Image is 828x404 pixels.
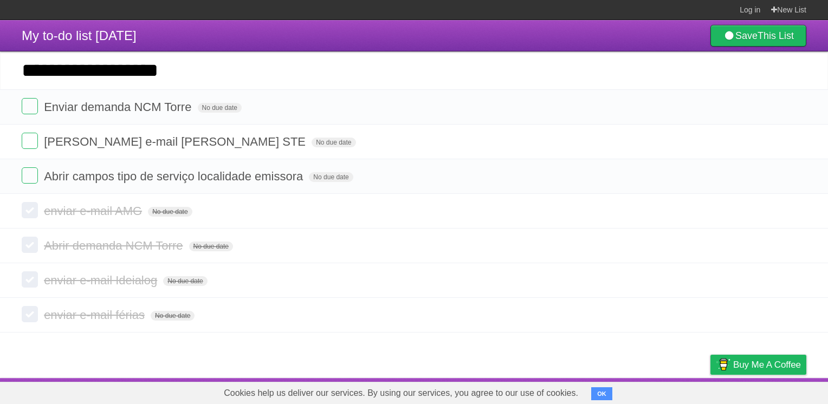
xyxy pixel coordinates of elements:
span: Abrir campos tipo de serviço localidade emissora [44,170,306,183]
span: Enviar demanda NCM Torre [44,100,194,114]
span: My to-do list [DATE] [22,28,137,43]
label: Done [22,167,38,184]
span: No due date [198,103,242,113]
span: No due date [151,311,195,321]
span: No due date [189,242,233,251]
a: Privacy [696,381,725,401]
span: enviar e-mail férias [44,308,147,322]
b: This List [758,30,794,41]
span: No due date [148,207,192,217]
span: enviar e-mail Ideialog [44,273,160,287]
label: Done [22,306,38,322]
a: SaveThis List [710,25,806,47]
label: Done [22,237,38,253]
img: Buy me a coffee [716,355,730,374]
span: No due date [312,138,355,147]
a: Terms [659,381,683,401]
button: OK [591,387,612,400]
span: No due date [309,172,353,182]
span: Buy me a coffee [733,355,801,374]
a: About [566,381,589,401]
label: Done [22,202,38,218]
span: Abrir demanda NCM Torre [44,239,185,252]
a: Buy me a coffee [710,355,806,375]
span: No due date [163,276,207,286]
span: Cookies help us deliver our services. By using our services, you agree to our use of cookies. [213,382,589,404]
label: Done [22,133,38,149]
a: Developers [602,381,646,401]
a: Suggest a feature [738,381,806,401]
label: Done [22,98,38,114]
span: enviar e-mail AMG [44,204,145,218]
span: [PERSON_NAME] e-mail [PERSON_NAME] STE [44,135,308,148]
label: Done [22,271,38,288]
